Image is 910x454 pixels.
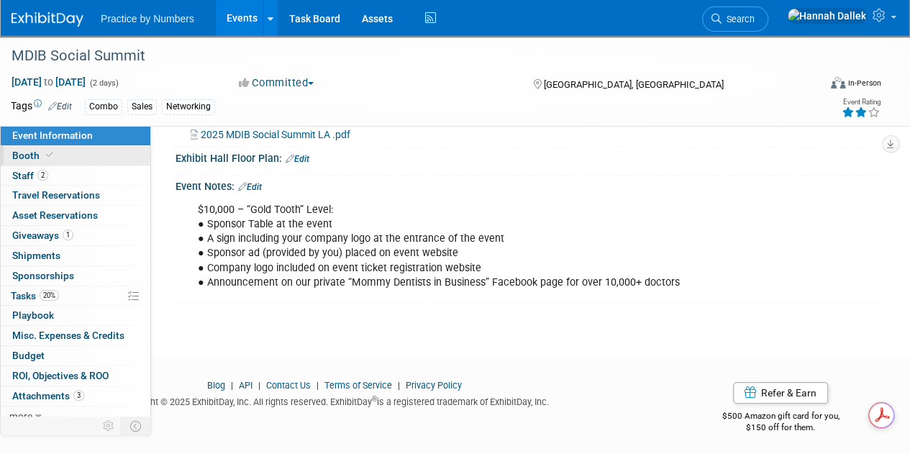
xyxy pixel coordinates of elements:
[11,290,59,301] span: Tasks
[12,230,73,241] span: Giveaways
[101,13,194,24] span: Practice by Numbers
[847,78,881,88] div: In-Person
[6,43,807,69] div: MDIB Social Summit
[12,130,93,141] span: Event Information
[702,6,768,32] a: Search
[201,129,350,140] span: 2025 MDIB Social Summit LA .pdf
[1,126,150,145] a: Event Information
[1,346,150,366] a: Budget
[234,76,319,91] button: Committed
[12,170,48,181] span: Staff
[37,170,48,181] span: 2
[754,75,881,96] div: Event Format
[1,326,150,345] a: Misc. Expenses & Credits
[12,270,74,281] span: Sponsorships
[12,390,84,401] span: Attachments
[88,78,119,88] span: (2 days)
[1,226,150,245] a: Giveaways1
[1,206,150,225] a: Asset Reservations
[543,79,723,90] span: [GEOGRAPHIC_DATA], [GEOGRAPHIC_DATA]
[733,382,828,404] a: Refer & Earn
[162,99,215,114] div: Networking
[372,395,377,403] sup: ®
[1,286,150,306] a: Tasks20%
[12,189,100,201] span: Travel Reservations
[1,306,150,325] a: Playbook
[63,230,73,240] span: 1
[1,166,150,186] a: Staff2
[176,147,881,166] div: Exhibit Hall Floor Plan:
[96,417,122,435] td: Personalize Event Tab Strip
[12,309,54,321] span: Playbook
[1,386,150,406] a: Attachments3
[286,154,309,164] a: Edit
[40,290,59,301] span: 20%
[12,330,124,341] span: Misc. Expenses & Credits
[1,266,150,286] a: Sponsorships
[73,390,84,401] span: 3
[831,77,845,88] img: Format-Inperson.png
[227,380,237,391] span: |
[12,150,56,161] span: Booth
[239,380,252,391] a: API
[85,99,122,114] div: Combo
[207,380,225,391] a: Blog
[238,182,262,192] a: Edit
[12,350,45,361] span: Budget
[176,176,881,194] div: Event Notes:
[46,151,53,159] i: Booth reservation complete
[787,8,867,24] img: Hannah Dallek
[1,146,150,165] a: Booth
[1,366,150,386] a: ROI, Objectives & ROO
[122,417,151,435] td: Toggle Event Tabs
[266,380,311,391] a: Contact Us
[12,209,98,221] span: Asset Reservations
[11,392,658,409] div: Copyright © 2025 ExhibitDay, Inc. All rights reserved. ExhibitDay is a registered trademark of Ex...
[394,380,404,391] span: |
[42,76,55,88] span: to
[12,250,60,261] span: Shipments
[313,380,322,391] span: |
[11,99,72,115] td: Tags
[680,422,881,434] div: $150 off for them.
[191,129,350,140] a: 2025 MDIB Social Summit LA .pdf
[1,246,150,265] a: Shipments
[680,401,881,434] div: $500 Amazon gift card for you,
[127,99,157,114] div: Sales
[11,76,86,88] span: [DATE] [DATE]
[722,14,755,24] span: Search
[406,380,462,391] a: Privacy Policy
[1,407,150,426] a: more
[12,370,109,381] span: ROI, Objectives & ROO
[9,410,32,422] span: more
[12,12,83,27] img: ExhibitDay
[842,99,881,106] div: Event Rating
[1,186,150,205] a: Travel Reservations
[324,380,392,391] a: Terms of Service
[255,380,264,391] span: |
[48,101,72,112] a: Edit
[188,196,742,296] div: $10,000 – “Gold Tooth” Level: ● Sponsor Table at the event ● A sign including your company logo a...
